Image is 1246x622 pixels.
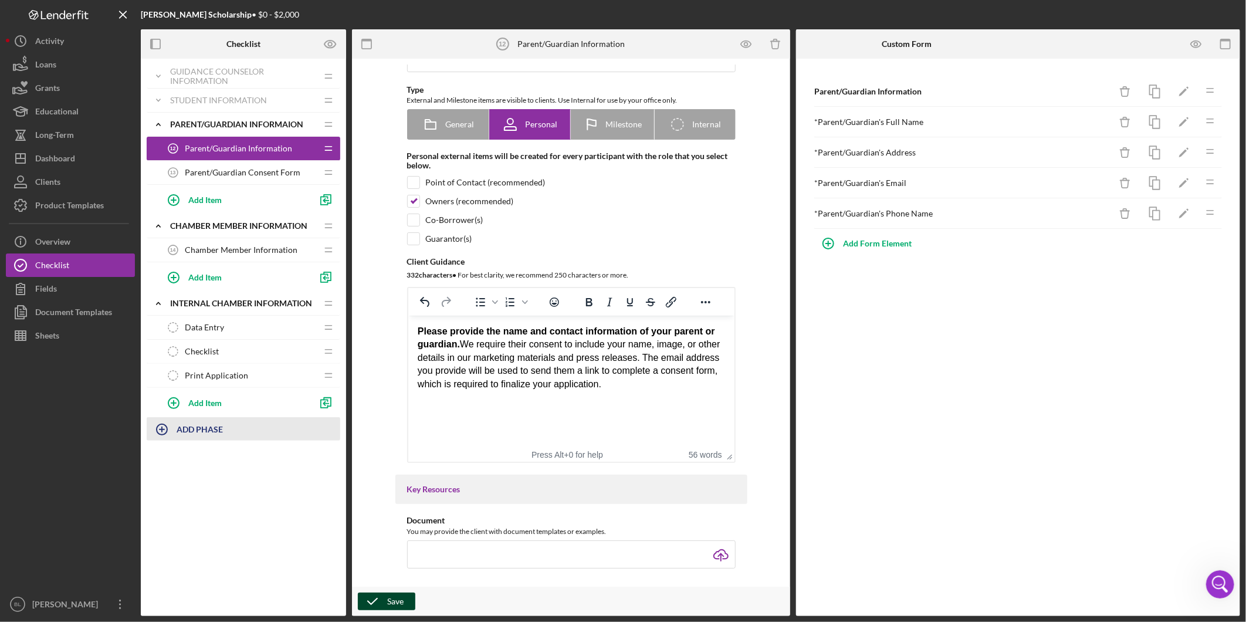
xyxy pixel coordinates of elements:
text: BL [14,601,21,608]
button: ADD PHASE [147,417,340,441]
span: General [445,120,474,129]
span: Internal [692,120,721,129]
div: Press the Up and Down arrow keys to resize the editor. [722,447,734,462]
div: • $0 - $2,000 [141,10,299,19]
iframe: Intercom live chat [1206,570,1234,599]
p: How can we help? [23,103,211,123]
div: Guarantor(s) [426,234,472,244]
div: How to Create a Test Project [17,304,218,326]
div: Client Guidance [407,257,736,266]
img: Profile image for Christina [184,19,208,42]
button: Overview [6,230,135,253]
div: Archive a Project [17,282,218,304]
button: BL[PERSON_NAME] [6,593,135,616]
div: Personal external items will be created for every participant with the role that you select below. [407,151,736,170]
b: Custom Form [882,39,932,49]
span: Checklist [185,347,219,356]
div: Bullet list [470,294,499,310]
div: Press Alt+0 for help [516,450,619,459]
button: Activity [6,29,135,53]
span: Search for help [24,217,95,229]
div: * Parent/Guardian's Phone Name [814,209,1110,218]
div: Archive a Project [24,287,197,299]
button: Loans [6,53,135,76]
div: Educational [35,100,79,126]
button: Long-Term [6,123,135,147]
div: Document [407,516,736,525]
span: Home [26,395,52,404]
tspan: 14 [170,247,176,253]
button: Bold [578,294,598,310]
div: Student Information [170,96,317,105]
div: Guidance Counselor Information [170,67,317,86]
div: Chamber Member Information [170,221,317,231]
button: Messages [78,366,156,413]
div: Long-Term [35,123,74,150]
div: * Parent/Guardian's Full Name [814,117,1110,127]
div: Type [407,85,736,94]
img: logo [23,22,42,41]
a: Document Templates [6,300,135,324]
div: For best clarity, we recommend 250 characters or more. [407,269,736,281]
div: Grants [35,76,60,103]
div: External and Milestone items are visible to clients. Use Internal for use by your office only. [407,94,736,106]
button: Fields [6,277,135,300]
div: You may provide the client with document templates or examples. [407,526,736,538]
span: Milestone [606,120,642,129]
button: Save [358,593,415,610]
div: Checklist [35,253,69,280]
button: Checklist [6,253,135,277]
div: [PERSON_NAME] [52,177,120,190]
button: Search for help [17,211,218,234]
div: Recent messageProfile image for ChristinaI just thought about it, maybe I need to make some else ... [12,138,223,200]
button: Emojis [544,294,564,310]
div: Profile image for ChristinaI just thought about it, maybe I need to make some else as the primary... [12,155,222,199]
button: Product Templates [6,194,135,217]
b: Parent/Guardian Information [814,86,922,96]
button: Add Form Element [814,232,923,255]
div: Parent/Guardian Informaion [170,120,317,129]
button: 56 words [689,450,722,459]
span: Personal [525,120,557,129]
div: Activity [35,29,64,56]
button: Grants [6,76,135,100]
a: Dashboard [6,147,135,170]
p: Hi there 👋 [23,83,211,103]
div: Recent message [24,148,211,160]
div: * Parent/Guardian's Address [814,148,1110,157]
a: Sheets [6,324,135,347]
div: Owners (recommended) [426,197,514,206]
div: Add Form Element [843,232,912,255]
button: Reveal or hide additional toolbar items [695,294,715,310]
button: Clients [6,170,135,194]
a: Educational [6,100,135,123]
img: Profile image for Christina [24,165,48,189]
b: [PERSON_NAME] Scholarship [141,9,252,19]
div: Fields [35,277,57,303]
div: Update Permissions Settings [24,244,197,256]
img: Profile image for Allison [162,19,185,42]
div: Product Templates [35,194,104,220]
button: Help [157,366,235,413]
div: * Parent/Guardian's Email [814,178,1110,188]
div: Overview [35,230,70,256]
iframe: Rich Text Area [408,316,734,447]
div: Dashboard [35,147,75,173]
button: Italic [599,294,619,310]
div: Document Templates [35,300,112,327]
div: Pipeline and Forecast View [17,261,218,282]
div: Point of Contact (recommended) [426,178,546,187]
button: Add Item [158,188,311,211]
b: 332 character s • [407,271,457,279]
div: Sheets [35,324,59,350]
button: Insert/edit link [661,294,680,310]
div: Pipeline and Forecast View [24,265,197,278]
div: Clients [35,170,60,197]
